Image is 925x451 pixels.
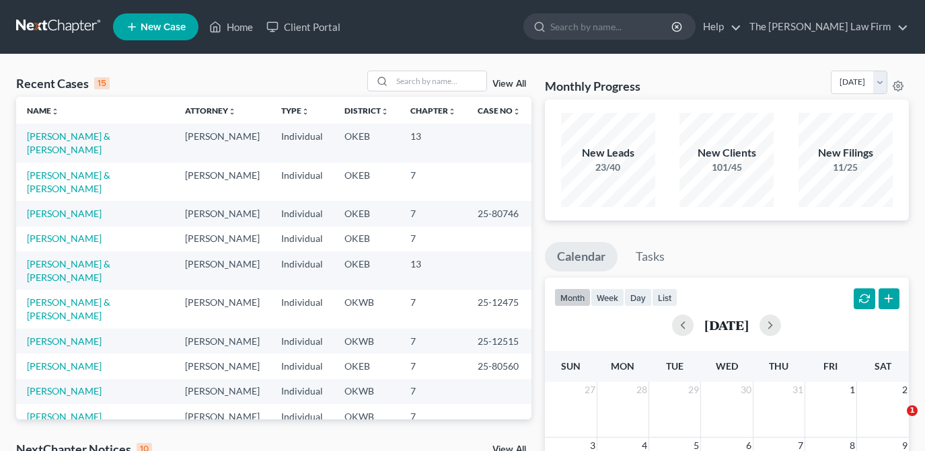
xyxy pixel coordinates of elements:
td: [PERSON_NAME] [174,163,270,201]
div: New Clients [679,145,774,161]
a: [PERSON_NAME] [27,335,102,347]
i: unfold_more [228,108,236,116]
td: [PERSON_NAME] [174,124,270,162]
a: Typeunfold_more [281,106,309,116]
td: [PERSON_NAME] [174,201,270,226]
span: 31 [791,382,805,398]
span: 28 [635,382,649,398]
td: 7 [400,163,467,201]
td: 7 [400,354,467,378]
td: Individual [270,124,334,162]
i: unfold_more [513,108,521,116]
a: Attorneyunfold_more [185,106,236,116]
td: Individual [270,404,334,429]
td: 25-80560 [467,354,531,378]
td: OKWB [334,329,400,354]
div: 15 [94,77,110,89]
td: 7 [400,404,467,429]
span: Sat [875,360,891,372]
a: [PERSON_NAME] [27,411,102,422]
td: [PERSON_NAME] [174,404,270,429]
a: Case Nounfold_more [478,106,521,116]
td: 25-80746 [467,201,531,226]
iframe: Intercom live chat [879,405,912,438]
a: [PERSON_NAME] [27,208,102,219]
td: 25-12475 [467,290,531,328]
td: OKEB [334,227,400,251]
a: Help [696,15,741,39]
button: month [554,288,591,306]
a: Districtunfold_more [344,106,389,116]
i: unfold_more [381,108,389,116]
button: day [624,288,652,306]
input: Search by name... [550,14,673,39]
td: 25-12515 [467,329,531,354]
a: Client Portal [260,15,347,39]
div: 23/40 [561,161,655,174]
a: Nameunfold_more [27,106,59,116]
span: New Case [141,22,186,32]
td: OKWB [334,404,400,429]
td: Individual [270,201,334,226]
a: Home [202,15,260,39]
div: 11/25 [799,161,893,174]
a: Tasks [624,242,677,272]
td: [PERSON_NAME] [174,251,270,290]
button: week [591,288,624,306]
td: 7 [400,329,467,354]
span: 1 [848,382,856,398]
td: OKEB [334,163,400,201]
a: [PERSON_NAME] [27,360,102,372]
td: OKWB [334,379,400,404]
span: 30 [739,382,753,398]
td: Individual [270,163,334,201]
td: OKEB [334,201,400,226]
input: Search by name... [392,71,486,91]
td: OKEB [334,124,400,162]
a: The [PERSON_NAME] Law Firm [743,15,908,39]
a: [PERSON_NAME] & [PERSON_NAME] [27,258,110,283]
a: [PERSON_NAME] & [PERSON_NAME] [27,296,110,321]
h3: Monthly Progress [545,78,640,94]
div: New Leads [561,145,655,161]
span: Fri [823,360,838,372]
span: 29 [687,382,700,398]
a: [PERSON_NAME] [27,385,102,397]
td: 7 [400,379,467,404]
a: Calendar [545,242,618,272]
td: 7 [400,227,467,251]
td: 13 [400,124,467,162]
span: Wed [716,360,738,372]
td: Individual [270,251,334,290]
i: unfold_more [51,108,59,116]
td: 7 [400,290,467,328]
span: 1 [907,405,918,416]
a: View All [492,79,526,89]
button: list [652,288,677,306]
td: 7 [400,201,467,226]
h2: [DATE] [704,318,749,332]
td: [PERSON_NAME] [174,379,270,404]
div: 101/45 [679,161,774,174]
span: Thu [769,360,788,372]
a: [PERSON_NAME] [27,233,102,244]
span: Sun [561,360,581,372]
td: Individual [270,354,334,378]
a: [PERSON_NAME] & [PERSON_NAME] [27,130,110,155]
span: Mon [611,360,634,372]
td: Individual [270,227,334,251]
a: Chapterunfold_more [410,106,456,116]
span: 2 [901,382,909,398]
td: Individual [270,379,334,404]
td: Individual [270,329,334,354]
div: Recent Cases [16,75,110,91]
i: unfold_more [448,108,456,116]
td: OKEB [334,354,400,378]
span: 27 [583,382,597,398]
td: [PERSON_NAME] [174,227,270,251]
td: [PERSON_NAME] [174,290,270,328]
i: unfold_more [301,108,309,116]
td: 13 [400,251,467,290]
td: [PERSON_NAME] [174,354,270,378]
td: OKEB [334,251,400,290]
